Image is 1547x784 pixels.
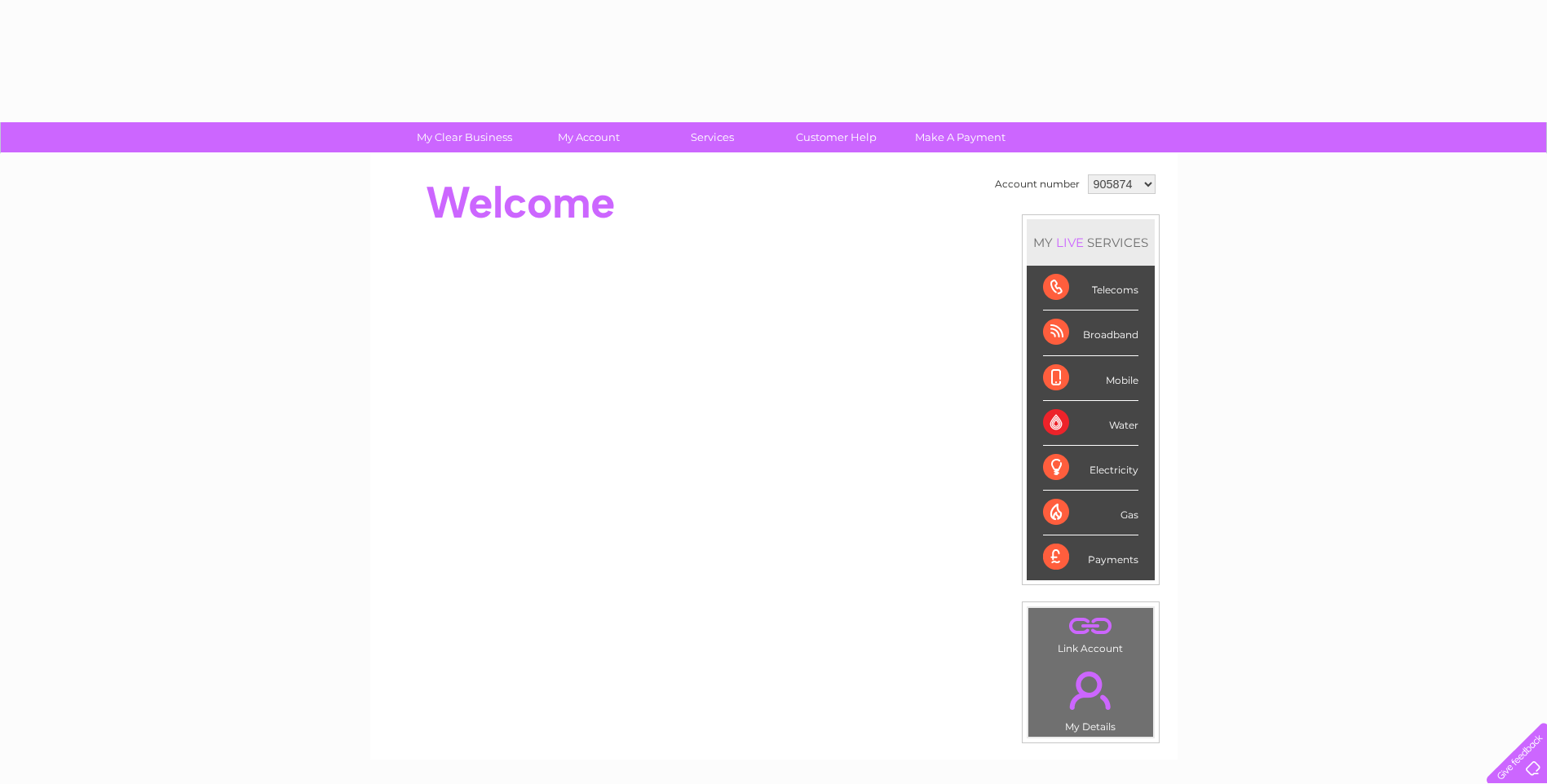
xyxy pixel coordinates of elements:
div: LIVE [1053,235,1087,250]
td: My Details [1028,658,1154,738]
a: Services [645,122,780,152]
td: Link Account [1028,607,1154,658]
a: Make A Payment [893,122,1028,152]
a: . [1032,662,1149,719]
div: MY SERVICES [1027,219,1155,266]
a: My Clear Business [397,122,532,152]
a: My Account [521,122,656,152]
div: Gas [1043,491,1138,535]
div: Water [1043,401,1138,446]
td: Account number [991,170,1084,198]
div: Broadband [1043,311,1138,355]
div: Payments [1043,535,1138,579]
div: Telecoms [1043,266,1138,311]
div: Electricity [1043,446,1138,491]
div: Mobile [1043,356,1138,401]
a: . [1032,612,1149,641]
a: Customer Help [769,122,904,152]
